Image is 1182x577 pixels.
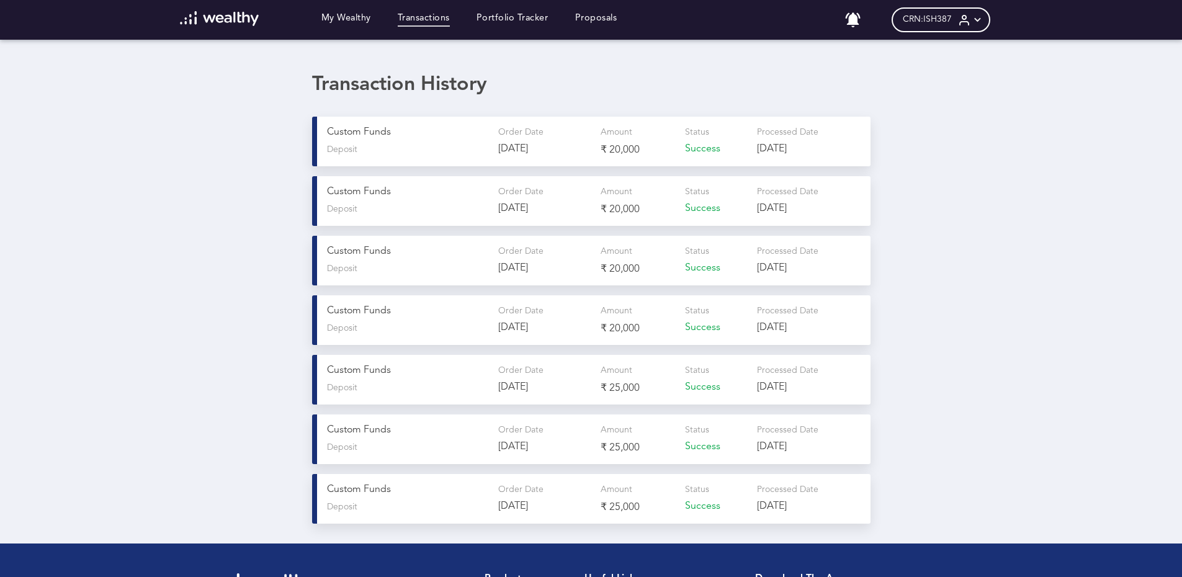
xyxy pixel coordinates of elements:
span: Amount [601,485,632,494]
span: Deposit [327,264,357,274]
p: [DATE] [498,501,591,512]
span: Amount [601,247,632,256]
p: ₹ 20,000 [601,322,675,335]
span: CRN: ISH387 [903,14,952,25]
span: Deposit [327,323,357,334]
p: Custom Funds [327,246,488,257]
span: Status [685,187,709,196]
img: wl-logo-white.svg [180,11,259,26]
span: Processed Date [757,485,818,494]
p: ₹ 25,000 [601,501,675,514]
span: Processed Date [757,306,818,315]
p: ₹ 20,000 [601,143,675,156]
p: [DATE] [498,203,591,215]
p: [DATE] [757,501,820,512]
span: Processed Date [757,128,818,136]
span: Processed Date [757,247,818,256]
p: Custom Funds [327,305,488,317]
span: Status [685,366,709,375]
p: Success [685,203,747,215]
span: Order Date [498,247,544,256]
p: Custom Funds [327,365,488,377]
p: Custom Funds [327,127,488,138]
p: Success [685,262,747,274]
p: Success [685,143,747,155]
span: Status [685,247,709,256]
span: Order Date [498,306,544,315]
span: Deposit [327,442,357,453]
p: ₹ 25,000 [601,441,675,454]
span: Status [685,485,709,494]
p: Custom Funds [327,424,488,436]
p: Success [685,441,747,453]
p: ₹ 25,000 [601,382,675,395]
p: [DATE] [498,262,591,274]
span: Processed Date [757,366,818,375]
span: Deposit [327,145,357,155]
p: [DATE] [757,322,820,334]
span: Order Date [498,366,544,375]
p: Success [685,322,747,334]
span: Status [685,128,709,136]
p: Success [685,382,747,393]
p: Custom Funds [327,186,488,198]
span: Amount [601,128,632,136]
p: [DATE] [757,441,820,453]
a: My Wealthy [321,13,371,27]
a: Proposals [575,13,617,27]
span: Status [685,306,709,315]
span: Order Date [498,426,544,434]
p: ₹ 20,000 [601,262,675,275]
span: Order Date [498,128,544,136]
p: ₹ 20,000 [601,203,675,216]
p: [DATE] [757,143,820,155]
p: [DATE] [498,382,591,393]
p: [DATE] [498,441,591,453]
p: [DATE] [757,203,820,215]
span: Deposit [327,204,357,215]
span: Order Date [498,485,544,494]
div: Transaction History [312,73,871,97]
a: Portfolio Tracker [477,13,548,27]
span: Processed Date [757,187,818,196]
p: [DATE] [757,262,820,274]
p: Custom Funds [327,484,488,496]
span: Order Date [498,187,544,196]
span: Deposit [327,383,357,393]
p: Success [685,501,747,512]
p: [DATE] [757,382,820,393]
span: Amount [601,306,632,315]
span: Amount [601,426,632,434]
span: Deposit [327,502,357,512]
a: Transactions [398,13,450,27]
p: [DATE] [498,322,591,334]
span: Status [685,426,709,434]
span: Amount [601,187,632,196]
span: Amount [601,366,632,375]
p: [DATE] [498,143,591,155]
span: Processed Date [757,426,818,434]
